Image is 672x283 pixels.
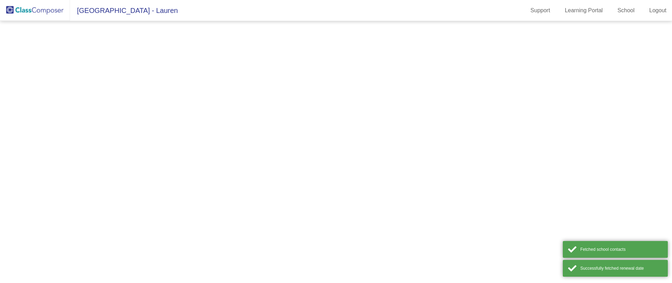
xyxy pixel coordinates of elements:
div: Successfully fetched renewal date [580,265,663,271]
a: Logout [644,5,672,16]
a: Learning Portal [559,5,609,16]
a: Support [525,5,556,16]
div: Fetched school contacts [580,246,663,253]
span: [GEOGRAPHIC_DATA] - Lauren [70,5,178,16]
a: School [612,5,640,16]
